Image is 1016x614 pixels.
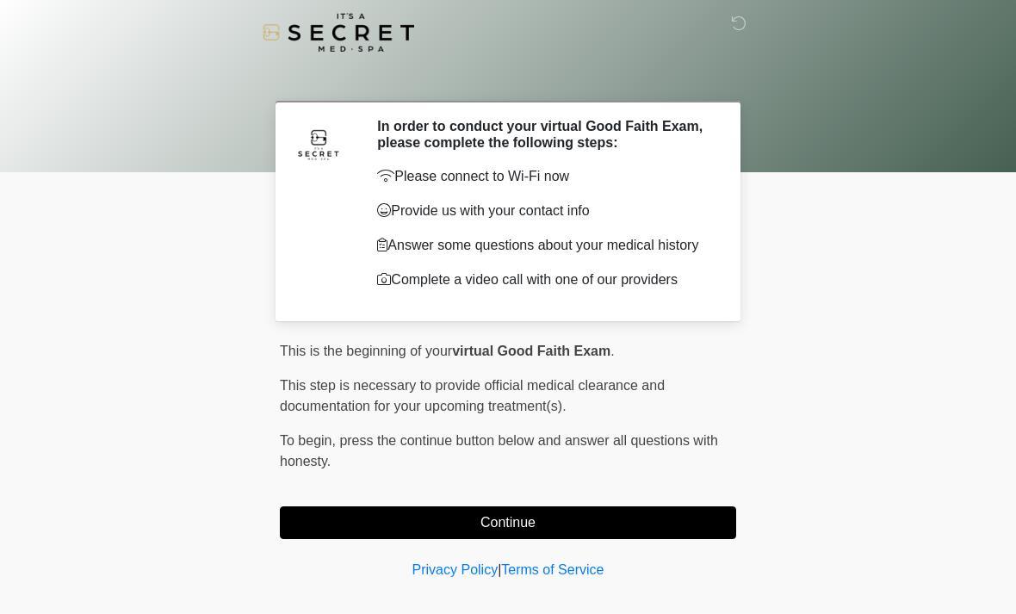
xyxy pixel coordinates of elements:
span: This is the beginning of your [280,344,452,358]
h2: In order to conduct your virtual Good Faith Exam, please complete the following steps: [377,118,710,151]
span: . [610,344,614,358]
img: It's A Secret Med Spa Logo [263,13,414,52]
button: Continue [280,506,736,539]
span: To begin, [280,433,339,448]
span: This step is necessary to provide official medical clearance and documentation for your upcoming ... [280,378,665,413]
p: Answer some questions about your medical history [377,235,710,256]
strong: virtual Good Faith Exam [452,344,610,358]
p: Complete a video call with one of our providers [377,270,710,290]
span: press the continue button below and answer all questions with honesty. [280,433,718,468]
h1: ‎ ‎ [267,62,749,94]
a: Terms of Service [501,562,604,577]
p: Provide us with your contact info [377,201,710,221]
a: Privacy Policy [412,562,499,577]
p: Please connect to Wi-Fi now [377,166,710,187]
a: | [498,562,501,577]
img: Agent Avatar [293,118,344,170]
